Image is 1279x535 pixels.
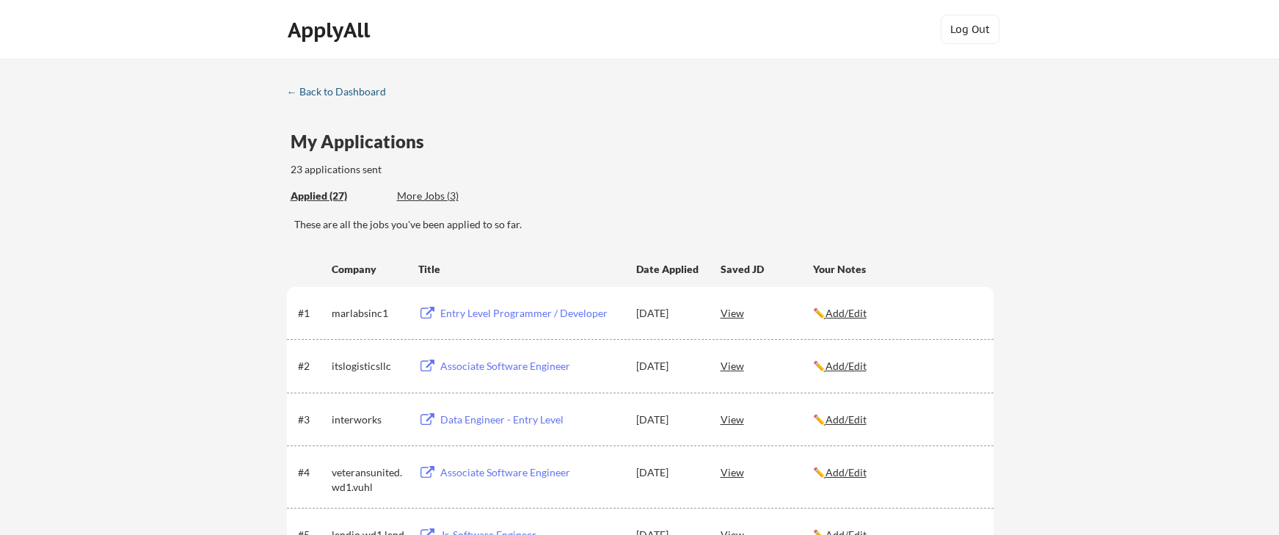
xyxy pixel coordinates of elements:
[813,412,980,427] div: ✏️
[288,18,374,43] div: ApplyAll
[826,413,867,426] u: Add/Edit
[826,307,867,319] u: Add/Edit
[287,87,397,97] div: ← Back to Dashboard
[440,359,622,374] div: Associate Software Engineer
[721,299,813,326] div: View
[332,306,405,321] div: marlabsinc1
[298,306,327,321] div: #1
[826,360,867,372] u: Add/Edit
[721,352,813,379] div: View
[418,262,622,277] div: Title
[332,412,405,427] div: interworks
[813,306,980,321] div: ✏️
[332,359,405,374] div: itslogisticsllc
[636,412,701,427] div: [DATE]
[636,359,701,374] div: [DATE]
[440,306,622,321] div: Entry Level Programmer / Developer
[813,465,980,480] div: ✏️
[291,189,386,203] div: Applied (27)
[287,86,397,101] a: ← Back to Dashboard
[721,255,813,282] div: Saved JD
[397,189,505,203] div: More Jobs (3)
[332,465,405,494] div: veteransunited.wd1.vuhl
[636,306,701,321] div: [DATE]
[440,412,622,427] div: Data Engineer - Entry Level
[397,189,505,204] div: These are job applications we think you'd be a good fit for, but couldn't apply you to automatica...
[826,466,867,478] u: Add/Edit
[291,189,386,204] div: These are all the jobs you've been applied to so far.
[298,412,327,427] div: #3
[636,262,701,277] div: Date Applied
[636,465,701,480] div: [DATE]
[813,262,980,277] div: Your Notes
[298,465,327,480] div: #4
[721,459,813,485] div: View
[813,359,980,374] div: ✏️
[294,217,994,232] div: These are all the jobs you've been applied to so far.
[440,465,622,480] div: Associate Software Engineer
[298,359,327,374] div: #2
[941,15,999,44] button: Log Out
[721,406,813,432] div: View
[332,262,405,277] div: Company
[291,133,436,150] div: My Applications
[291,162,575,177] div: 23 applications sent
